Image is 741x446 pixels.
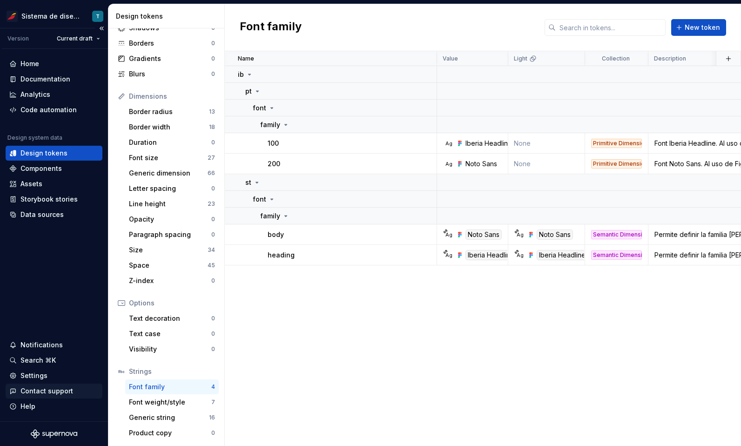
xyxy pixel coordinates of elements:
[209,123,215,131] div: 18
[6,384,102,399] button: Contact support
[129,54,211,63] div: Gradients
[125,258,219,273] a: Space45
[6,72,102,87] a: Documentation
[20,179,42,189] div: Assets
[253,195,266,204] p: font
[268,139,279,148] p: 100
[211,55,215,62] div: 0
[125,326,219,341] a: Text case0
[125,150,219,165] a: Font size27
[671,19,726,36] button: New token
[211,139,215,146] div: 0
[211,345,215,353] div: 0
[260,211,280,221] p: family
[556,19,666,36] input: Search in tokens...
[129,199,208,209] div: Line height
[253,103,266,113] p: font
[208,200,215,208] div: 23
[514,55,527,62] p: Light
[602,55,630,62] p: Collection
[516,251,524,259] div: Ag
[125,342,219,357] a: Visibility0
[268,250,295,260] p: heading
[20,90,50,99] div: Analytics
[125,181,219,196] a: Letter spacing0
[591,230,642,239] div: Semantic Dimension
[129,314,211,323] div: Text decoration
[211,383,215,391] div: 4
[20,210,64,219] div: Data sources
[6,176,102,191] a: Assets
[129,169,208,178] div: Generic dimension
[125,135,219,150] a: Duration0
[445,251,452,259] div: Ag
[208,246,215,254] div: 34
[20,356,56,365] div: Search ⌘K
[21,12,81,21] div: Sistema de diseño Iberia
[125,426,219,440] a: Product copy0
[445,160,452,168] div: Ag
[129,138,211,147] div: Duration
[95,22,108,35] button: Collapse sidebar
[114,51,219,66] a: Gradients0
[129,153,208,162] div: Font size
[211,429,215,437] div: 0
[20,340,63,350] div: Notifications
[114,67,219,81] a: Blurs0
[20,164,62,173] div: Components
[208,169,215,177] div: 66
[57,35,93,42] span: Current draft
[125,311,219,326] a: Text decoration0
[685,23,720,32] span: New token
[129,298,215,308] div: Options
[129,92,215,101] div: Dimensions
[114,36,219,51] a: Borders0
[129,382,211,392] div: Font family
[591,139,642,148] div: Primitive Dimension
[116,12,221,21] div: Design tokens
[268,230,284,239] p: body
[96,13,100,20] div: T
[129,122,209,132] div: Border width
[6,399,102,414] button: Help
[6,56,102,71] a: Home
[125,395,219,410] a: Font weight/style7
[211,40,215,47] div: 0
[20,149,67,158] div: Design tokens
[125,227,219,242] a: Paragraph spacing0
[7,134,62,142] div: Design system data
[129,184,211,193] div: Letter spacing
[211,315,215,322] div: 0
[129,276,211,285] div: Z-index
[211,330,215,338] div: 0
[443,55,458,62] p: Value
[211,216,215,223] div: 0
[209,414,215,421] div: 16
[2,6,106,26] button: Sistema de diseño IberiaT
[465,139,512,148] div: Iberia Headline
[6,102,102,117] a: Code automation
[129,215,211,224] div: Opacity
[53,32,104,45] button: Current draft
[591,250,642,260] div: Semantic Dimension
[6,192,102,207] a: Storybook stories
[508,154,585,174] td: None
[20,386,73,396] div: Contact support
[260,120,280,129] p: family
[211,185,215,192] div: 0
[537,230,573,240] div: Noto Sans
[129,39,211,48] div: Borders
[125,104,219,119] a: Border radius13
[591,159,642,169] div: Primitive Dimension
[129,345,211,354] div: Visibility
[6,87,102,102] a: Analytics
[7,11,18,22] img: 55604660-494d-44a9-beb2-692398e9940a.png
[125,120,219,135] a: Border width18
[7,35,29,42] div: Version
[125,243,219,257] a: Size34
[20,195,78,204] div: Storybook stories
[129,245,208,255] div: Size
[211,70,215,78] div: 0
[537,250,588,260] div: Iberia Headline
[465,230,502,240] div: Noto Sans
